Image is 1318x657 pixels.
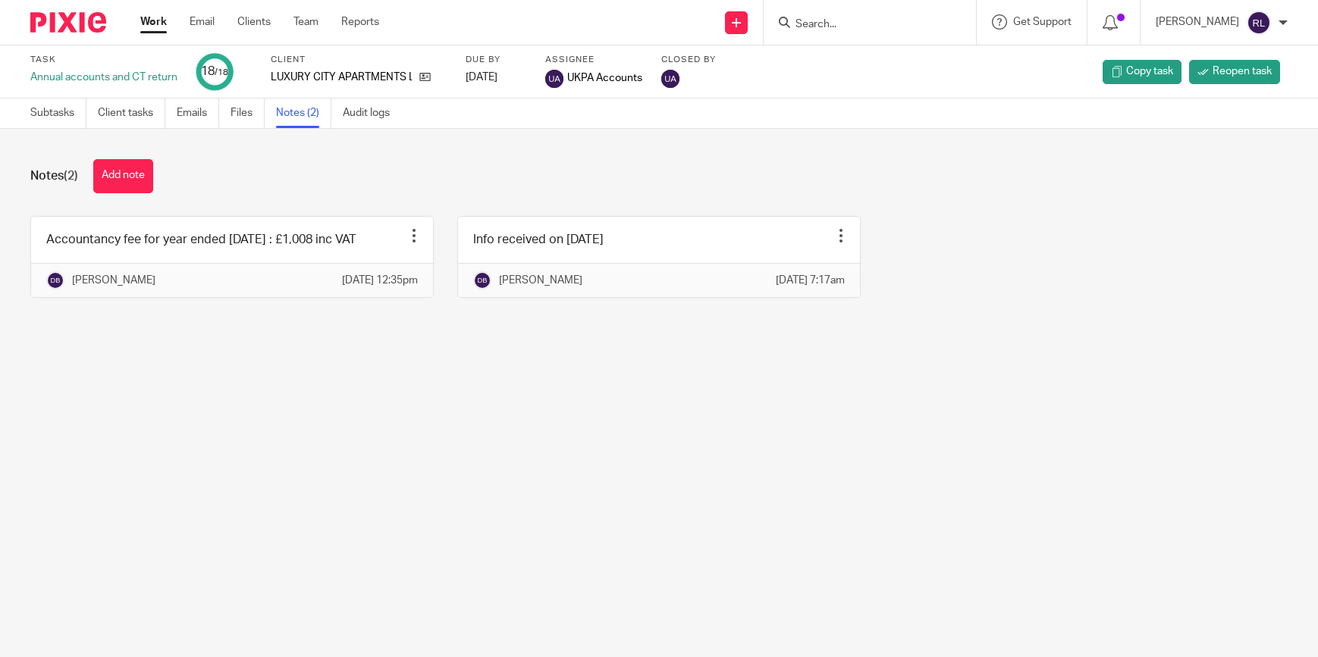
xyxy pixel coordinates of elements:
[776,273,845,288] p: [DATE] 7:17am
[545,70,563,88] img: UKPA Accounts
[30,99,86,128] a: Subtasks
[140,14,167,30] a: Work
[93,159,153,193] button: Add note
[343,99,401,128] a: Audit logs
[473,271,491,289] img: svg%3E
[545,54,642,66] label: Assignee
[190,14,215,30] a: Email
[499,273,582,288] p: [PERSON_NAME]
[237,14,271,30] a: Clients
[30,70,177,85] div: Annual accounts and CT return
[1213,64,1272,79] span: Reopen task
[177,99,219,128] a: Emails
[46,271,64,289] img: svg%3E
[342,273,418,288] p: [DATE] 12:35pm
[1103,60,1181,84] a: Copy task
[98,99,165,128] a: Client tasks
[201,63,228,80] div: 18
[466,70,526,85] div: [DATE]
[341,14,379,30] a: Reports
[1156,14,1239,30] p: [PERSON_NAME]
[215,68,228,77] small: /18
[30,168,78,184] h1: Notes
[661,70,679,88] img: UKPA Accounts
[661,54,716,66] label: Closed by
[30,12,106,33] img: Pixie
[271,70,412,85] p: LUXURY CITY APARTMENTS LTD
[276,99,331,128] a: Notes (2)
[30,54,177,66] label: Task
[72,273,155,288] p: [PERSON_NAME]
[271,54,447,66] label: Client
[419,71,431,83] i: Open client page
[1247,11,1271,35] img: svg%3E
[1189,60,1280,84] a: Reopen task
[1013,17,1072,27] span: Get Support
[1126,64,1173,79] span: Copy task
[231,99,265,128] a: Files
[293,14,319,30] a: Team
[794,18,930,32] input: Search
[466,54,526,66] label: Due by
[64,170,78,182] span: (2)
[567,70,642,86] span: UKPA Accounts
